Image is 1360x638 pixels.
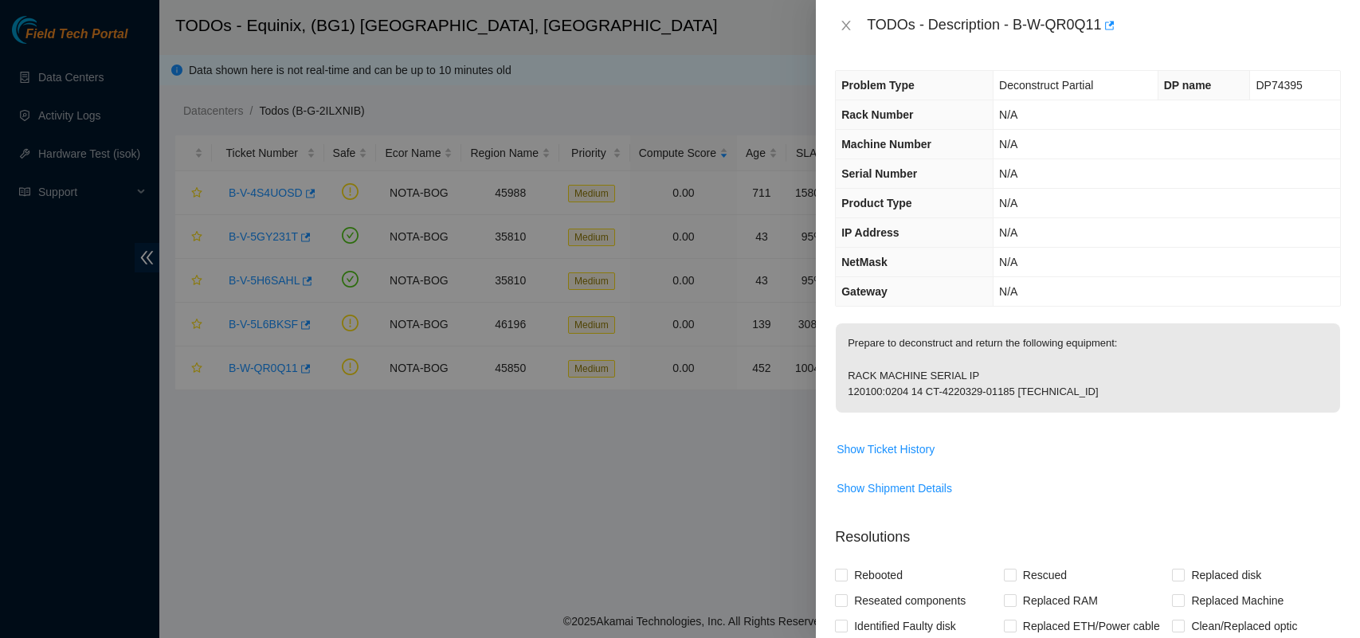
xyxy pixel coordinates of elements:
[1185,588,1290,613] span: Replaced Machine
[1017,588,1104,613] span: Replaced RAM
[848,562,909,588] span: Rebooted
[999,167,1017,180] span: N/A
[999,197,1017,209] span: N/A
[841,79,915,92] span: Problem Type
[841,226,899,239] span: IP Address
[836,436,935,462] button: Show Ticket History
[848,588,972,613] span: Reseated components
[840,19,852,32] span: close
[841,197,911,209] span: Product Type
[867,13,1341,38] div: TODOs - Description - B-W-QR0Q11
[1164,79,1212,92] span: DP name
[999,108,1017,121] span: N/A
[836,323,1340,413] p: Prepare to deconstruct and return the following equipment: RACK MACHINE SERIAL IP 120100:0204 14 ...
[841,108,913,121] span: Rack Number
[841,167,917,180] span: Serial Number
[999,79,1093,92] span: Deconstruct Partial
[999,256,1017,268] span: N/A
[999,226,1017,239] span: N/A
[1017,562,1073,588] span: Rescued
[837,479,952,497] span: Show Shipment Details
[835,18,857,33] button: Close
[841,285,888,298] span: Gateway
[841,256,888,268] span: NetMask
[999,138,1017,151] span: N/A
[841,138,931,151] span: Machine Number
[835,514,1341,548] p: Resolutions
[999,285,1017,298] span: N/A
[1185,562,1268,588] span: Replaced disk
[1256,79,1302,92] span: DP74395
[836,476,953,501] button: Show Shipment Details
[837,440,935,458] span: Show Ticket History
